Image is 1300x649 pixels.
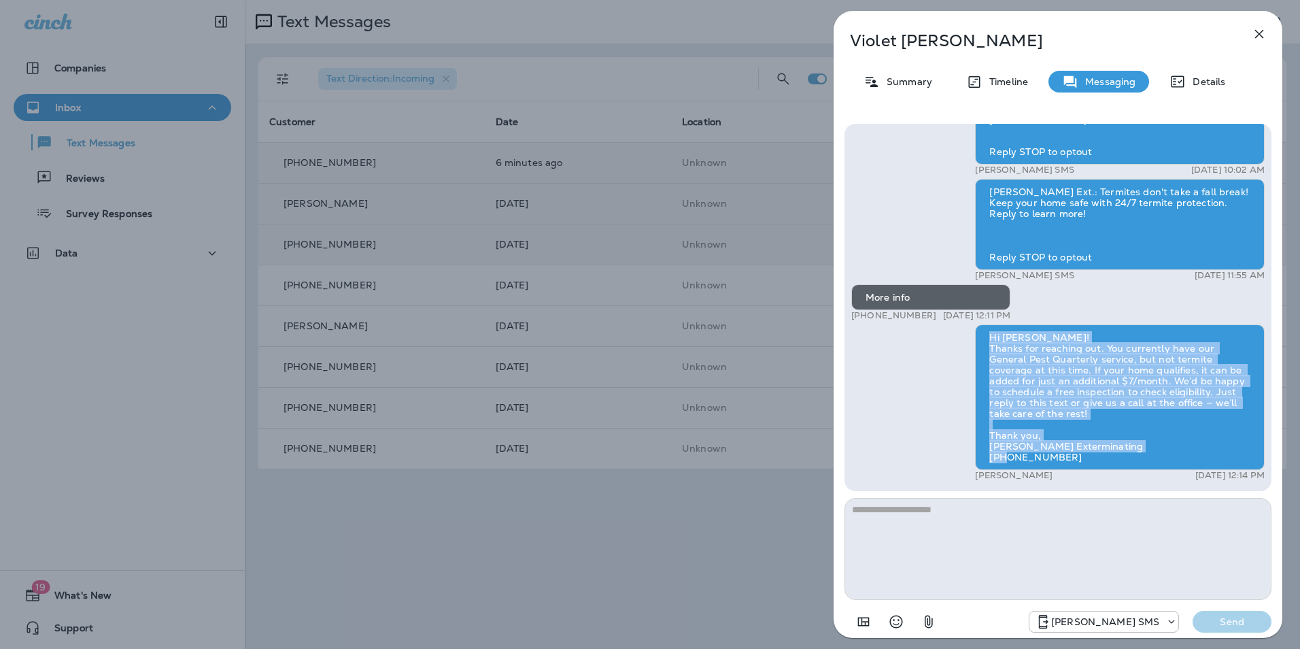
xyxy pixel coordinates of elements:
button: Add in a premade template [850,608,877,635]
p: [PERSON_NAME] SMS [975,270,1074,281]
p: [PERSON_NAME] [975,470,1053,481]
p: Violet [PERSON_NAME] [850,31,1221,50]
p: [DATE] 12:14 PM [1195,470,1265,481]
p: [PHONE_NUMBER] [851,310,936,321]
p: Messaging [1078,76,1135,87]
div: [PERSON_NAME] Ext.: Termites don't take a fall break! Keep your home safe with 24/7 termite prote... [975,179,1265,270]
p: [PERSON_NAME] SMS [975,165,1074,176]
p: Summary [880,76,932,87]
button: Select an emoji [883,608,910,635]
p: [DATE] 11:55 AM [1195,270,1265,281]
p: Details [1186,76,1225,87]
div: Hi [PERSON_NAME]! Thanks for reaching out. You currently have our General Pest Quarterly service,... [975,324,1265,470]
div: [PERSON_NAME] Ext.: Protect your home before termites find it. Text us back now to learn about ou... [975,84,1265,165]
p: Timeline [982,76,1028,87]
div: More info [851,284,1010,310]
div: +1 (757) 760-3335 [1029,614,1178,630]
p: [DATE] 10:02 AM [1191,165,1265,176]
p: [PERSON_NAME] SMS [1051,616,1159,627]
p: [DATE] 12:11 PM [943,310,1010,321]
